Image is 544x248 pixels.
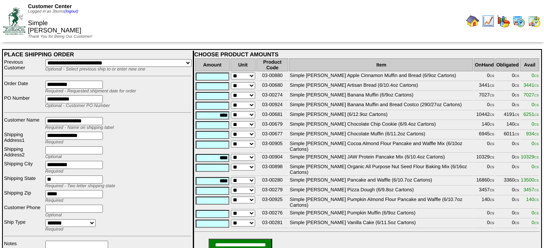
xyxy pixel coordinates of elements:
[490,113,494,117] span: CS
[45,227,64,232] span: Required
[514,94,519,97] span: CS
[289,121,473,130] td: Simple [PERSON_NAME] Chocolate Chip Cookie (6/9.4oz Cartons)
[521,177,539,183] span: 13500
[531,141,539,146] span: 0
[490,103,494,107] span: CS
[523,92,539,98] span: 7027
[28,9,78,14] span: Logged in as Jburns
[534,142,539,146] span: CS
[230,58,256,71] th: Unit
[534,188,539,192] span: CS
[523,82,539,88] span: 3441
[495,196,519,209] td: 0
[514,179,519,182] span: CS
[45,89,136,94] span: Required - Requested shipment date for order
[514,156,519,159] span: CS
[474,82,495,91] td: 3441
[490,123,494,126] span: CS
[256,130,289,139] td: 03-00677
[534,94,539,97] span: CS
[514,84,519,88] span: CS
[490,84,494,88] span: CS
[4,131,44,145] td: Shipping Address1
[490,165,494,169] span: CS
[4,59,44,72] td: Previous Customer
[256,210,289,218] td: 03-00276
[474,196,495,209] td: 140
[289,196,473,209] td: Simple [PERSON_NAME] Pumpkin Almond Flour Pancake and Waffle (6/10.7oz Cartons)
[45,140,64,145] span: Required
[289,186,473,195] td: Simple [PERSON_NAME] Pizza Dough (6/9.8oz Cartons)
[495,177,519,186] td: 3360
[195,58,230,71] th: Amount
[531,164,539,169] span: 0
[474,121,495,130] td: 140
[474,177,495,186] td: 16860
[474,130,495,139] td: 6945
[289,111,473,120] td: Simple [PERSON_NAME] (6/12.9oz Cartons)
[495,130,519,139] td: 6011
[495,186,519,195] td: 0
[4,204,44,218] td: Customer Phone
[531,121,539,127] span: 0
[495,72,519,81] td: 0
[490,188,494,192] span: CS
[534,212,539,215] span: CS
[526,131,539,137] span: 934
[466,15,479,28] img: home.gif
[534,221,539,225] span: CS
[474,140,495,153] td: 0
[474,186,495,195] td: 3457
[534,179,539,182] span: CS
[531,220,539,225] span: 0
[534,165,539,169] span: CS
[534,156,539,159] span: CS
[495,140,519,153] td: 0
[474,210,495,218] td: 0
[256,121,289,130] td: 03-00679
[4,80,44,94] td: Order Date
[523,187,539,192] span: 3457
[256,186,289,195] td: 03-00279
[4,95,44,109] td: PO Number
[523,111,539,117] span: 6251
[521,154,539,160] span: 10329
[256,92,289,100] td: 03-00274
[495,101,519,110] td: 0
[534,198,539,202] span: CS
[495,121,519,130] td: 140
[256,219,289,228] td: 03-00281
[45,154,62,159] span: Optional
[490,221,494,225] span: CS
[495,82,519,91] td: 0
[490,74,494,78] span: CS
[45,125,114,130] span: Required - Name on shipping label
[514,188,519,192] span: CS
[4,219,44,232] td: Ship Type
[28,3,72,9] span: Customer Center
[289,140,473,153] td: Simple [PERSON_NAME] Cocoa Almond Flour Pancake and Waffle Mix (6/10oz Cartons)
[256,196,289,209] td: 03-00925
[256,82,289,91] td: 03-00680
[4,190,44,203] td: Shipping Zip
[514,133,519,136] span: CS
[256,163,289,176] td: 03-00898
[531,210,539,216] span: 0
[474,154,495,162] td: 10329
[495,92,519,100] td: 0
[514,103,519,107] span: CS
[256,58,289,71] th: Product Code
[490,212,494,215] span: CS
[256,154,289,162] td: 03-00904
[4,146,44,160] td: Shipping Address2
[490,156,494,159] span: CS
[256,72,289,81] td: 03-00880
[474,58,495,71] th: OnHand
[490,94,494,97] span: CS
[194,51,540,58] div: CHOOSE PRODUCT AMOUNTS
[512,15,525,28] img: calendarprod.gif
[534,133,539,136] span: CS
[490,179,494,182] span: CS
[45,198,64,203] span: Required
[534,123,539,126] span: CS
